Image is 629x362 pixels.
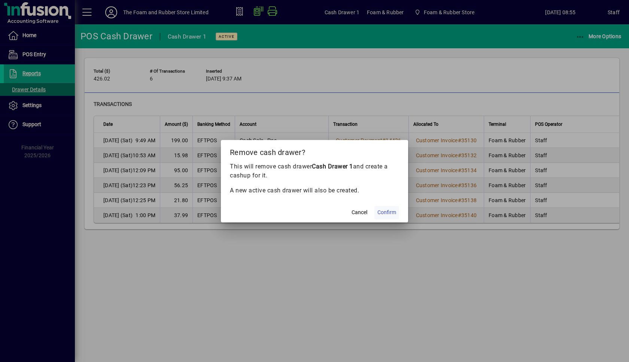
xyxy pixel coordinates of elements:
b: Cash Drawer 1 [312,163,353,170]
button: Cancel [347,206,371,219]
p: This will remove cash drawer and create a cashup for it. [230,162,399,180]
span: Confirm [377,209,396,216]
button: Confirm [374,206,399,219]
h2: Remove cash drawer? [221,140,408,162]
p: A new active cash drawer will also be created. [230,186,399,195]
span: Cancel [352,209,367,216]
